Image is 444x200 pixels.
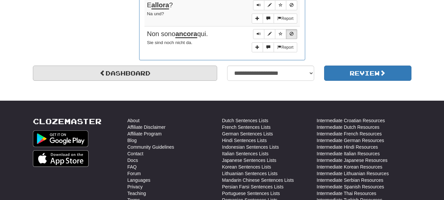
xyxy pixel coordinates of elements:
[264,0,275,10] button: Edit sentence
[33,130,89,147] img: Get it on Google Play
[264,29,275,39] button: Edit sentence
[317,164,383,170] a: Intermediate Korean Resources
[128,150,143,157] a: Contact
[128,144,174,150] a: Community Guidelines
[222,170,278,177] a: Lithuanian Sentences Lists
[317,157,388,164] a: Intermediate Japanese Resources
[128,117,140,124] a: About
[128,157,138,164] a: Docs
[253,29,264,39] button: Play sentence audio
[128,124,166,130] a: Affiliate Disclaimer
[128,183,143,190] a: Privacy
[317,144,378,150] a: Intermediate Hindi Resources
[274,42,297,52] button: Report
[317,137,384,144] a: Intermediate German Resources
[175,30,197,38] u: ancora
[275,0,286,10] button: Toggle favorite
[317,130,382,137] a: Intermediate French Resources
[128,130,162,137] a: Affiliate Program
[222,130,273,137] a: German Sentences Lists
[252,42,263,52] button: Add sentence to collection
[317,150,380,157] a: Intermediate Italian Resources
[33,150,89,167] img: Get it on App Store
[275,29,286,39] button: Toggle favorite
[317,117,385,124] a: Intermediate Croatian Resources
[151,1,169,9] u: allora
[253,29,297,39] div: Sentence controls
[128,170,141,177] a: Forum
[253,0,264,10] button: Play sentence audio
[253,0,297,10] div: Sentence controls
[128,177,150,183] a: Languages
[317,124,380,130] a: Intermediate Dutch Resources
[222,183,284,190] a: Persian Farsi Sentences Lists
[317,170,389,177] a: Intermediate Lithuanian Resources
[222,124,271,130] a: French Sentences Lists
[317,177,384,183] a: Intermediate Serbian Resources
[317,183,384,190] a: Intermediate Spanish Resources
[252,14,263,24] button: Add sentence to collection
[222,190,280,197] a: Portuguese Sentences Lists
[222,177,294,183] a: Mandarin Chinese Sentences Lists
[274,14,297,24] button: Report
[222,144,279,150] a: Indonesian Sentences Lists
[222,157,276,164] a: Japanese Sentences Lists
[324,66,411,81] button: Review
[252,14,297,24] div: More sentence controls
[222,164,271,170] a: Korean Sentences Lists
[252,42,297,52] div: More sentence controls
[147,1,173,9] span: E ?
[222,137,267,144] a: Hindi Sentences Lists
[147,11,164,16] small: Na und?
[128,137,137,144] a: Blog
[222,150,269,157] a: Italian Sentences Lists
[317,190,377,197] a: Intermediate Thai Resources
[128,190,146,197] a: Teaching
[286,29,297,39] button: Toggle ignore
[147,40,193,45] small: Sie sind noch nicht da.
[33,117,102,125] a: Clozemaster
[128,164,137,170] a: FAQ
[147,30,208,38] span: Non sono qui.
[33,66,217,81] a: Dashboard
[222,117,268,124] a: Dutch Sentences Lists
[286,0,297,10] button: Toggle ignore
